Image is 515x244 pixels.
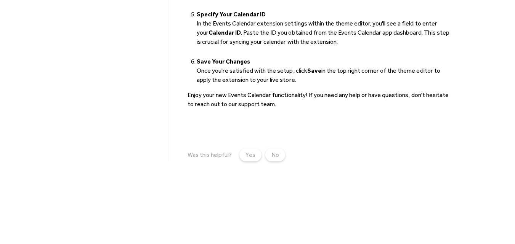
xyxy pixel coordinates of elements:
[188,109,453,118] p: ‍
[209,29,241,36] strong: Calendar ID
[271,150,279,159] div: No
[265,148,285,161] a: No
[239,148,262,161] a: Yes
[188,91,453,109] p: Enjoy your new Events Calendar functionality! If you need any help or have questions, don't hesit...
[197,10,453,56] li: ‍ In the Events Calendar extension settings within the theme editor, you'll see a field to enter ...
[307,67,321,74] strong: Save
[245,150,255,159] div: Yes
[197,57,453,85] li: ‍ Once you're satisfied with the setup, click in the top right corner of the theme editor to appl...
[197,11,266,18] strong: Specify Your Calendar ID
[188,151,232,158] div: Was this helpful?
[197,58,250,65] strong: Save Your Changes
